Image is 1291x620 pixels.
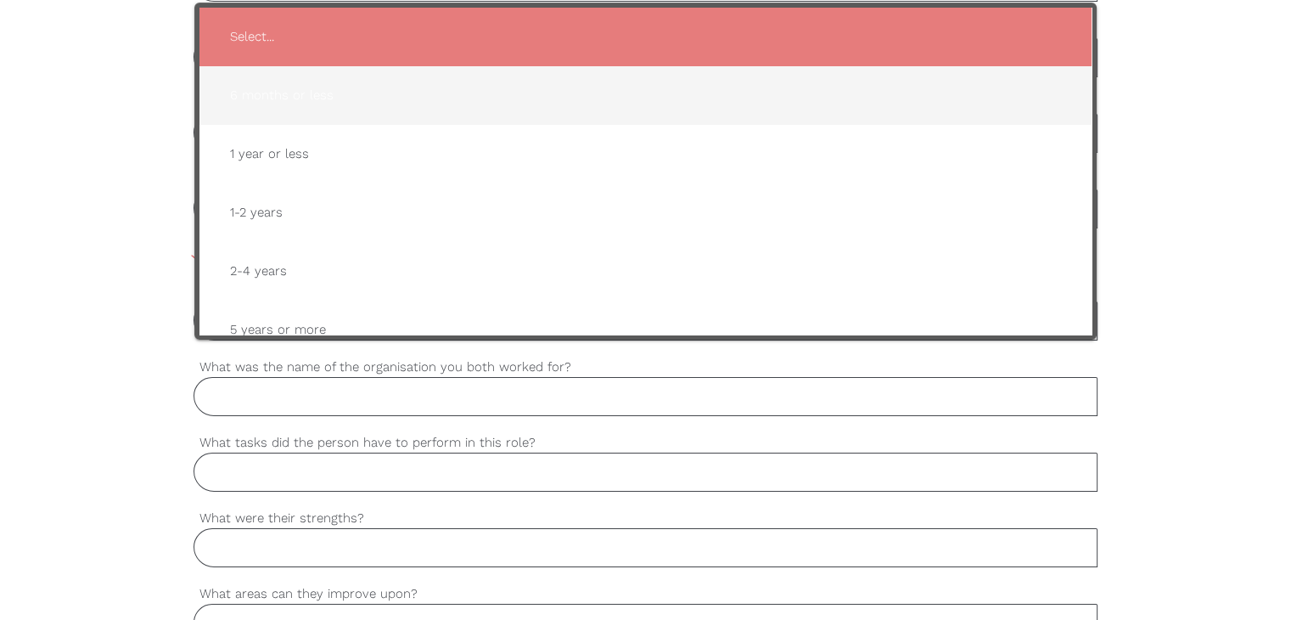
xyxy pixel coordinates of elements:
[216,133,1075,175] span: 1 year or less
[216,251,1075,292] span: 2-4 years
[194,282,1097,302] label: How long did they work for you
[216,309,1075,351] span: 5 years or more
[194,94,1097,114] label: Name of person you are giving a reference for
[216,75,1075,116] span: 6 months or less
[194,509,1097,528] label: What were their strengths?
[194,170,1097,189] label: How do you know the person you are giving a reference for?
[194,245,716,265] span: Please confirm that the person you are giving a reference for is not a relative
[216,16,1075,58] span: Select...
[194,584,1097,604] label: What areas can they improve upon?
[194,19,1097,38] label: Mobile phone number
[216,192,1075,234] span: 1-2 years
[194,358,1097,377] label: What was the name of the organisation you both worked for?
[194,433,1097,453] label: What tasks did the person have to perform in this role?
